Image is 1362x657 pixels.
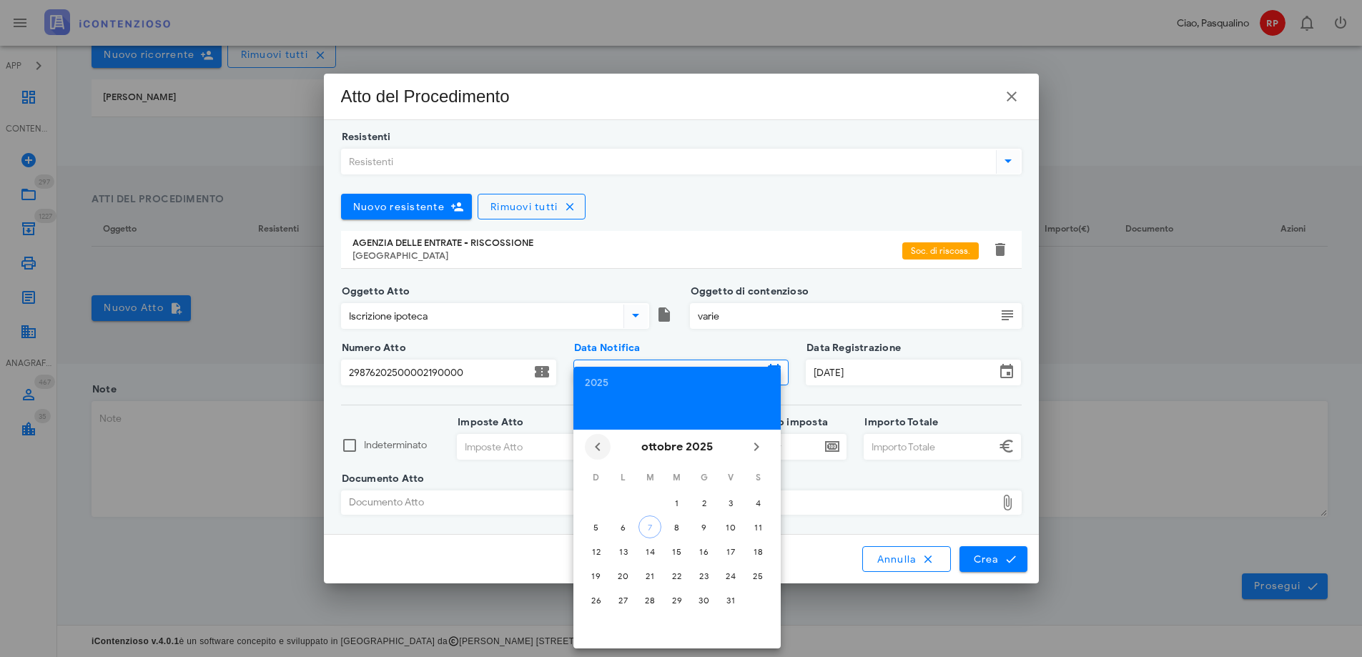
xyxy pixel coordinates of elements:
[802,341,901,355] label: Data Registrazione
[342,304,621,328] input: Oggetto Atto
[612,570,635,581] div: 20
[719,570,742,581] div: 24
[745,465,771,490] th: S
[719,491,742,514] button: 3
[992,241,1009,258] button: Elimina
[585,564,608,587] button: 19
[612,595,635,606] div: 27
[342,360,531,385] input: Numero Atto
[638,588,661,611] button: 28
[585,588,608,611] button: 26
[638,595,661,606] div: 28
[585,378,769,388] div: 2025
[693,491,716,514] button: 2
[574,360,763,385] input: Data Notifica
[341,194,472,219] button: Nuovo resistente
[342,149,993,174] input: Resistenti
[972,553,1014,565] span: Crea
[959,546,1027,572] button: Crea
[719,515,742,538] button: 10
[746,522,769,533] div: 11
[719,465,744,490] th: V
[666,522,689,533] div: 8
[746,491,769,514] button: 4
[693,515,716,538] button: 9
[583,465,609,490] th: D
[638,546,661,557] div: 14
[585,570,608,581] div: 19
[585,540,608,563] button: 12
[636,433,719,461] button: ottobre 2025
[876,553,937,565] span: Annulla
[341,85,510,108] div: Atto del Procedimento
[352,237,902,249] div: AGENZIA DELLE ENTRATE - RISCOSSIONE
[478,194,586,219] button: Rimuovi tutti
[337,285,410,299] label: Oggetto Atto
[744,434,769,460] button: Il prossimo mese
[693,595,716,606] div: 30
[612,540,635,563] button: 13
[911,242,970,260] span: Soc. di riscoss.
[612,546,635,557] div: 13
[864,435,995,459] input: Importo Totale
[746,570,769,581] div: 25
[666,564,689,587] button: 22
[693,588,716,611] button: 30
[691,304,996,328] input: Oggetto di contenzioso
[719,546,742,557] div: 17
[585,595,608,606] div: 26
[666,570,689,581] div: 22
[337,130,391,144] label: Resistenti
[638,564,661,587] button: 21
[860,415,938,430] label: Importo Totale
[585,434,611,460] button: Il mese scorso
[612,515,635,538] button: 6
[664,465,690,490] th: M
[611,465,636,490] th: L
[666,595,689,606] div: 29
[637,465,663,490] th: M
[746,498,769,508] div: 4
[719,498,742,508] div: 3
[744,415,828,430] label: 2° anno imposta
[570,341,641,355] label: Data Notifica
[666,546,689,557] div: 15
[666,491,689,514] button: 1
[746,540,769,563] button: 18
[352,250,902,262] div: [GEOGRAPHIC_DATA]
[666,540,689,563] button: 15
[638,570,661,581] div: 21
[490,201,558,213] span: Rimuovi tutti
[746,515,769,538] button: 11
[719,540,742,563] button: 17
[585,515,608,538] button: 5
[746,564,769,587] button: 25
[746,546,769,557] div: 18
[693,522,716,533] div: 9
[612,522,635,533] div: 6
[693,570,716,581] div: 23
[719,588,742,611] button: 31
[638,515,661,538] button: 7
[686,285,809,299] label: Oggetto di contenzioso
[719,595,742,606] div: 31
[693,540,716,563] button: 16
[352,201,445,213] span: Nuovo resistente
[638,540,661,563] button: 14
[453,415,524,430] label: Imposte Atto
[719,564,742,587] button: 24
[666,588,689,611] button: 29
[612,564,635,587] button: 20
[585,546,608,557] div: 12
[458,435,588,459] input: Imposte Atto
[666,498,689,508] div: 1
[666,515,689,538] button: 8
[749,435,821,459] input: ####
[342,491,996,514] div: Documento Atto
[364,438,440,453] label: Indeterminato
[612,588,635,611] button: 27
[719,522,742,533] div: 10
[862,546,951,572] button: Annulla
[693,498,716,508] div: 2
[337,341,406,355] label: Numero Atto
